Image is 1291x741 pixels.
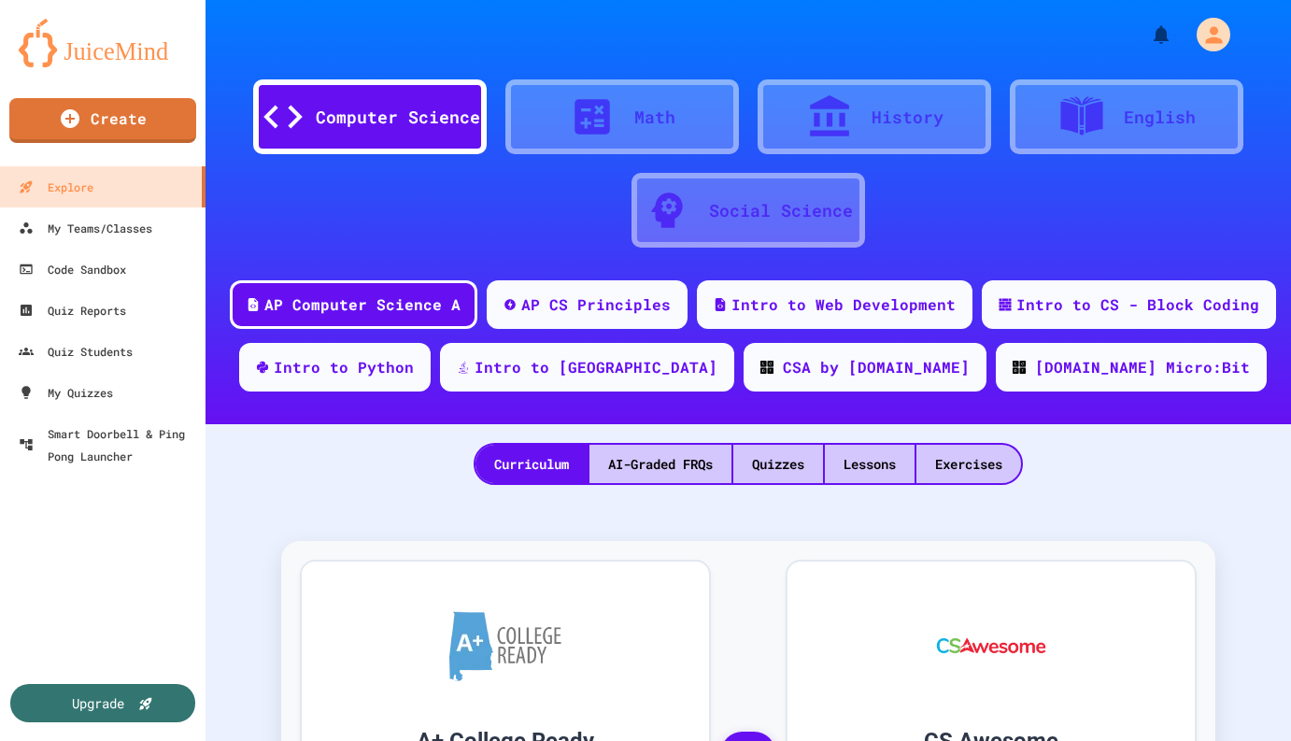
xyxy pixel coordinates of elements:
[19,422,198,467] div: Smart Doorbell & Ping Pong Launcher
[19,381,113,404] div: My Quizzes
[19,176,93,198] div: Explore
[449,611,561,681] img: A+ College Ready
[1213,666,1272,722] iframe: chat widget
[783,356,970,378] div: CSA by [DOMAIN_NAME]
[760,361,773,374] img: CODE_logo_RGB.png
[19,19,187,67] img: logo-orange.svg
[733,445,823,483] div: Quizzes
[1124,105,1196,130] div: English
[1035,356,1250,378] div: [DOMAIN_NAME] Micro:Bit
[475,356,717,378] div: Intro to [GEOGRAPHIC_DATA]
[19,258,126,280] div: Code Sandbox
[916,445,1021,483] div: Exercises
[9,98,196,143] a: Create
[521,293,671,316] div: AP CS Principles
[19,299,126,321] div: Quiz Reports
[19,217,152,239] div: My Teams/Classes
[918,590,1065,702] img: CS Awesome
[825,445,915,483] div: Lessons
[731,293,956,316] div: Intro to Web Development
[316,105,480,130] div: Computer Science
[1115,19,1177,50] div: My Notifications
[1136,585,1272,664] iframe: chat widget
[1016,293,1259,316] div: Intro to CS - Block Coding
[589,445,731,483] div: AI-Graded FRQs
[1177,13,1235,56] div: My Account
[19,340,133,363] div: Quiz Students
[709,198,853,223] div: Social Science
[72,693,124,713] div: Upgrade
[264,293,461,316] div: AP Computer Science A
[634,105,675,130] div: Math
[475,445,588,483] div: Curriculum
[872,105,943,130] div: History
[1013,361,1026,374] img: CODE_logo_RGB.png
[274,356,414,378] div: Intro to Python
